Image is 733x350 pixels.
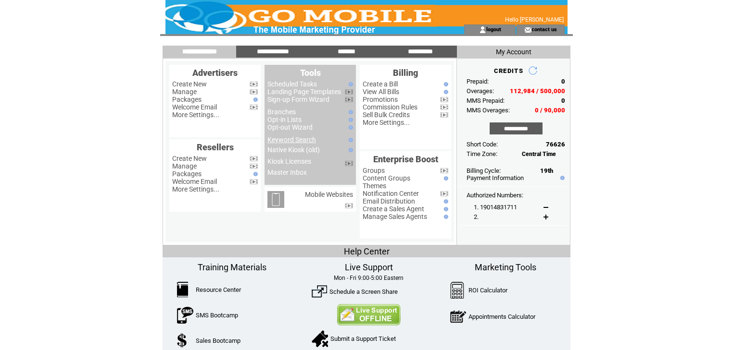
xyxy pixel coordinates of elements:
[363,103,417,111] a: Commission Rules
[312,284,327,299] img: ScreenShare.png
[345,262,393,272] span: Live Support
[267,80,317,88] a: Scheduled Tasks
[535,107,565,114] span: 0 / 90,000
[467,97,505,104] span: MMS Prepaid:
[267,157,311,165] a: Kiosk Licenses
[468,287,507,294] a: ROI Calculator
[250,82,258,87] img: video.png
[267,191,284,208] img: mobile-websites.png
[197,142,234,152] span: Resellers
[250,164,258,169] img: video.png
[440,112,448,118] img: video.png
[442,199,448,204] img: help.gif
[305,191,353,198] a: Mobile Websites
[312,330,328,347] img: SupportTicket.png
[346,110,353,114] img: help.gif
[363,111,410,119] a: Sell Bulk Credits
[510,87,565,95] span: 112,984 / 500,000
[468,313,535,320] a: Appointments Calculator
[363,197,415,205] a: Email Distribution
[177,282,188,297] img: ResourceCenter.png
[475,262,536,272] span: Marketing Tools
[346,148,353,152] img: help.gif
[363,96,398,103] a: Promotions
[363,119,410,126] a: More Settings...
[344,246,390,256] span: Help Center
[267,169,307,176] a: Master Inbox
[442,215,448,219] img: help.gif
[172,80,207,88] a: Create New
[172,178,217,185] a: Welcome Email
[346,125,353,130] img: help.gif
[442,90,448,94] img: help.gif
[440,191,448,196] img: video.png
[251,172,258,176] img: help.gif
[177,333,188,348] img: SalesBootcamp.png
[363,213,427,220] a: Manage Sales Agents
[450,308,466,325] img: AppointmentCalc.png
[486,26,501,32] a: logout
[346,138,353,142] img: help.gif
[267,116,302,123] a: Opt-in Lists
[440,97,448,102] img: video.png
[267,88,341,96] a: Landing Page Templates
[558,176,565,180] img: help.gif
[198,262,266,272] span: Training Materials
[329,288,398,295] a: Schedule a Screen Share
[546,141,565,148] span: 76626
[442,207,448,211] img: help.gif
[172,162,197,170] a: Manage
[363,80,398,88] a: Create a Bill
[496,48,531,56] span: My Account
[442,176,448,181] img: help.gif
[524,26,531,34] img: contact_us_icon.gif
[172,88,197,96] a: Manage
[474,204,517,211] span: 1. 19014831711
[467,107,510,114] span: MMS Overages:
[363,88,399,96] a: View All Bills
[440,105,448,110] img: video.png
[467,78,489,85] span: Prepaid:
[345,97,353,102] img: video.png
[442,82,448,86] img: help.gif
[474,213,479,220] span: 2.
[345,89,353,95] img: video.png
[172,103,217,111] a: Welcome Email
[330,335,396,342] a: Submit a Support Ticket
[440,168,448,173] img: video.png
[334,275,404,281] span: Mon - Fri 9:00-5:00 Eastern
[172,96,202,103] a: Packages
[467,87,494,95] span: Overages:
[363,205,424,213] a: Create a Sales Agent
[267,136,316,144] a: Keyword Search
[300,68,321,78] span: Tools
[373,154,438,164] span: Enterprise Boost
[346,82,353,86] img: help.gif
[196,337,240,344] a: Sales Bootcamp
[363,182,386,190] a: Themes
[196,312,238,319] a: SMS Bootcamp
[450,282,465,299] img: Calculator.png
[267,96,329,103] a: Sign-up Form Wizard
[192,68,238,78] span: Advertisers
[494,67,523,74] span: CREDITS
[467,141,498,148] span: Short Code:
[250,156,258,161] img: video.png
[251,97,258,102] img: help.gif
[250,179,258,184] img: video.png
[250,105,258,110] img: video.png
[363,190,419,197] a: Notification Center
[267,146,320,154] a: Native Kiosk (old)
[505,16,564,23] span: Hello [PERSON_NAME]
[172,185,219,193] a: More Settings...
[172,155,207,162] a: Create New
[345,161,353,166] img: video.png
[337,304,401,326] img: Contact Us
[479,26,486,34] img: account_icon.gif
[393,68,418,78] span: Billing
[172,170,202,178] a: Packages
[467,192,523,199] span: Authorized Numbers:
[363,174,410,182] a: Content Groups
[561,97,565,104] span: 0
[346,118,353,122] img: help.gif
